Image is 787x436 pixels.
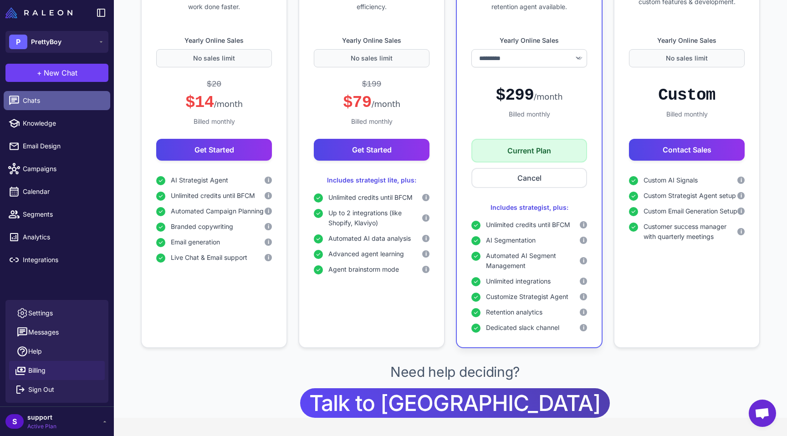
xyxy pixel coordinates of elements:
[314,117,429,127] div: Billed monthly
[741,192,742,200] span: i
[5,7,76,18] a: Raleon Logo
[658,85,715,106] div: Custom
[583,293,584,301] span: i
[471,109,587,119] div: Billed monthly
[314,139,429,161] button: Get Started
[23,96,103,106] span: Chats
[534,92,562,101] span: /month
[185,92,243,113] div: $14
[37,67,42,78] span: +
[425,265,427,274] span: i
[328,233,411,243] span: Automated AI data analysis
[28,346,42,356] span: Help
[27,412,56,422] span: support
[328,249,404,259] span: Advanced agent learning
[171,175,228,185] span: AI Strategist Agent
[171,253,247,263] span: Live Chat & Email support
[486,235,536,245] span: AI Segmentation
[27,422,56,431] span: Active Plan
[471,168,587,188] button: Cancel
[23,209,103,219] span: Segments
[28,308,53,318] span: Settings
[425,214,427,222] span: i
[171,237,220,247] span: Email generation
[4,159,110,178] a: Campaigns
[268,223,269,231] span: i
[5,64,108,82] button: +New Chat
[314,35,429,46] label: Yearly Online Sales
[328,264,399,274] span: Agent brainstorm mode
[156,117,272,127] div: Billed monthly
[343,92,400,113] div: $79
[268,238,269,246] span: i
[268,176,269,184] span: i
[23,118,103,128] span: Knowledge
[362,78,382,91] div: $199
[749,400,776,427] div: Open chat
[4,205,110,224] a: Segments
[193,53,235,63] span: No sales limit
[328,208,422,228] span: Up to 2 integrations (like Shopify, Klaviyo)
[471,35,587,46] label: Yearly Online Sales
[629,109,745,119] div: Billed monthly
[328,193,413,203] span: Unlimited credits until BFCM
[4,91,110,110] a: Chats
[486,323,559,333] span: Dedicated slack channel
[171,206,264,216] span: Automated Campaign Planning
[23,141,103,151] span: Email Design
[741,207,742,215] span: i
[496,85,563,106] div: $299
[314,175,429,185] div: Includes strategist lite, plus:
[268,192,269,200] span: i
[583,277,584,285] span: i
[214,99,243,109] span: /month
[309,388,601,418] span: Talk to [GEOGRAPHIC_DATA]
[9,342,105,361] a: Help
[351,53,393,63] span: No sales limit
[583,221,584,229] span: i
[425,193,427,202] span: i
[268,207,269,215] span: i
[4,114,110,133] a: Knowledge
[629,139,745,161] button: Contact Sales
[471,139,587,162] button: Current Plan
[9,380,105,399] button: Sign Out
[28,385,54,395] span: Sign Out
[644,175,698,185] span: Custom AI Signals
[23,255,103,265] span: Integrations
[644,206,737,216] span: Custom Email Generation Setup
[425,250,427,258] span: i
[741,228,742,236] span: i
[583,236,584,244] span: i
[4,137,110,156] a: Email Design
[644,191,736,201] span: Custom Strategist Agent setup
[486,251,580,271] span: Automated AI Segment Management
[28,327,59,337] span: Messages
[486,292,568,302] span: Customize Strategist Agent
[5,7,72,18] img: Raleon Logo
[629,35,745,46] label: Yearly Online Sales
[23,232,103,242] span: Analytics
[23,187,103,197] span: Calendar
[5,414,24,429] div: S
[23,164,103,174] span: Campaigns
[583,324,584,332] span: i
[31,37,61,47] span: PrettyBoy
[666,53,708,63] span: No sales limit
[644,222,737,242] span: Customer success manager with quarterly meetings
[9,35,27,49] div: P
[372,99,400,109] span: /month
[9,323,105,342] button: Messages
[207,78,221,91] div: $20
[425,234,427,243] span: i
[4,182,110,201] a: Calendar
[390,363,520,381] p: Need help deciding?
[4,250,110,269] a: Integrations
[268,253,269,262] span: i
[171,222,233,232] span: Branded copywriting
[5,31,108,53] button: PPrettyBoy
[486,220,570,230] span: Unlimited credits until BFCM
[741,176,742,184] span: i
[486,307,542,317] span: Retention analytics
[156,35,272,46] label: Yearly Online Sales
